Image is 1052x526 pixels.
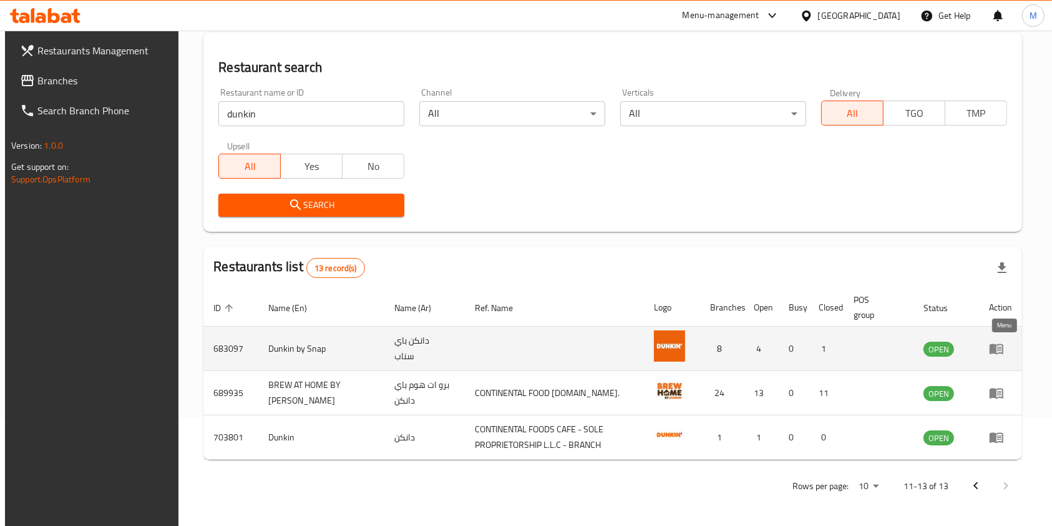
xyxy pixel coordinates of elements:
th: Logo [644,289,700,327]
div: Menu [989,385,1012,400]
td: 703801 [203,415,258,460]
td: دانكن [384,415,465,460]
span: Name (En) [268,300,323,315]
span: OPEN [923,387,954,401]
a: Support.OpsPlatform [11,171,90,187]
th: Branches [700,289,744,327]
td: 1 [744,415,779,460]
span: 1.0.0 [44,137,63,154]
span: Yes [286,157,338,176]
td: 0 [779,415,809,460]
button: TGO [883,101,945,126]
div: OPEN [923,342,954,357]
span: OPEN [923,342,954,357]
td: 0 [809,415,844,460]
img: Dunkin by Snap [654,330,685,362]
td: 13 [744,371,779,415]
img: Dunkin [654,419,685,450]
span: Search [228,197,394,213]
p: Rows per page: [792,479,849,494]
label: Delivery [830,88,861,97]
td: برو ات هوم باي دانكن [384,371,465,415]
th: Busy [779,289,809,327]
td: 0 [779,327,809,371]
img: BREW AT HOME BY DUNKIN [654,375,685,406]
table: enhanced table [203,289,1022,460]
span: Get support on: [11,159,69,175]
td: 689935 [203,371,258,415]
td: 11 [809,371,844,415]
span: 13 record(s) [307,262,364,274]
div: All [419,101,605,126]
span: All [224,157,276,176]
div: All [620,101,806,126]
a: Branches [10,66,181,96]
td: CONTINENTAL FOODS CAFE - SOLE PROPRIETORSHIP L.L.C - BRANCH [465,415,644,460]
button: TMP [945,101,1007,126]
div: [GEOGRAPHIC_DATA] [818,9,900,22]
div: OPEN [923,430,954,445]
td: 24 [700,371,744,415]
td: 683097 [203,327,258,371]
span: No [348,157,399,176]
span: Version: [11,137,42,154]
button: All [218,154,281,179]
h2: Restaurants list [213,257,364,278]
td: CONTINENTAL FOOD [DOMAIN_NAME]. [465,371,644,415]
td: 8 [700,327,744,371]
td: BREW AT HOME BY [PERSON_NAME] [258,371,384,415]
span: POS group [854,292,899,322]
p: 11-13 of 13 [903,479,948,494]
td: 1 [809,327,844,371]
a: Restaurants Management [10,36,181,66]
span: ID [213,300,237,315]
div: Menu [989,430,1012,445]
span: OPEN [923,431,954,445]
span: Restaurants Management [37,43,171,58]
button: Yes [280,154,343,179]
span: Search Branch Phone [37,103,171,118]
span: TMP [950,104,1002,122]
div: Export file [987,253,1017,283]
td: 0 [779,371,809,415]
span: Ref. Name [475,300,529,315]
span: Branches [37,73,171,88]
span: All [827,104,879,122]
input: Search for restaurant name or ID.. [218,101,404,126]
h2: Restaurant search [218,58,1007,77]
button: No [342,154,404,179]
th: Open [744,289,779,327]
th: Action [979,289,1022,327]
td: Dunkin [258,415,384,460]
span: TGO [889,104,940,122]
button: Search [218,194,404,217]
span: M [1030,9,1037,22]
td: دانكن باي سناب [384,327,465,371]
button: Previous page [961,471,991,501]
td: 1 [700,415,744,460]
a: Search Branch Phone [10,96,181,126]
span: Name (Ar) [394,300,447,315]
button: All [821,101,884,126]
div: Rows per page: [854,477,884,496]
div: Menu-management [683,8,759,23]
th: Closed [809,289,844,327]
div: Total records count [306,258,365,278]
span: Status [923,300,964,315]
label: Upsell [227,141,250,150]
td: Dunkin by Snap [258,327,384,371]
td: 4 [744,327,779,371]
